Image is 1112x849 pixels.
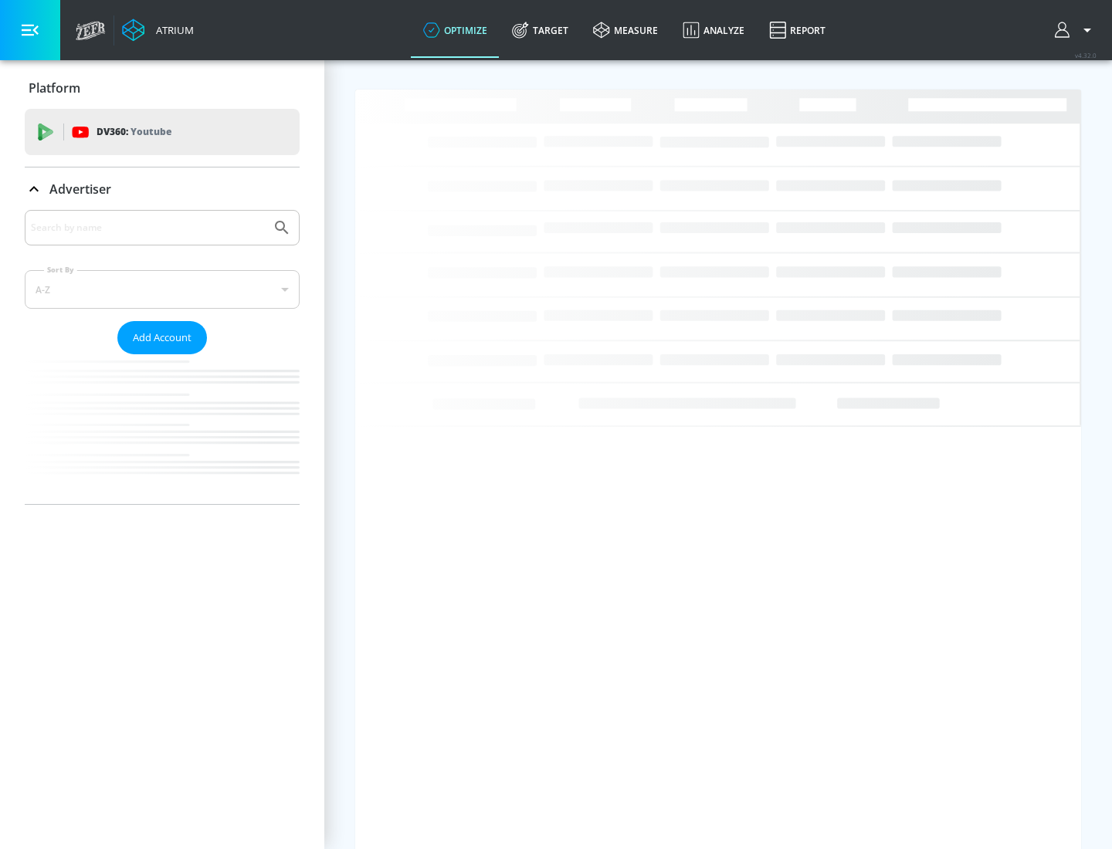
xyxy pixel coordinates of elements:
input: Search by name [31,218,265,238]
p: Platform [29,79,80,96]
a: measure [581,2,670,58]
a: Target [500,2,581,58]
span: v 4.32.0 [1075,51,1097,59]
div: Advertiser [25,210,300,504]
nav: list of Advertiser [25,354,300,504]
div: Atrium [150,23,194,37]
a: Atrium [122,19,194,42]
label: Sort By [44,265,77,275]
a: Report [757,2,838,58]
div: A-Z [25,270,300,309]
div: DV360: Youtube [25,109,300,155]
button: Add Account [117,321,207,354]
div: Advertiser [25,167,300,211]
a: optimize [411,2,500,58]
p: Advertiser [49,181,111,198]
a: Analyze [670,2,757,58]
p: DV360: [97,123,171,140]
p: Youtube [131,123,171,140]
span: Add Account [133,329,192,347]
div: Platform [25,66,300,110]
